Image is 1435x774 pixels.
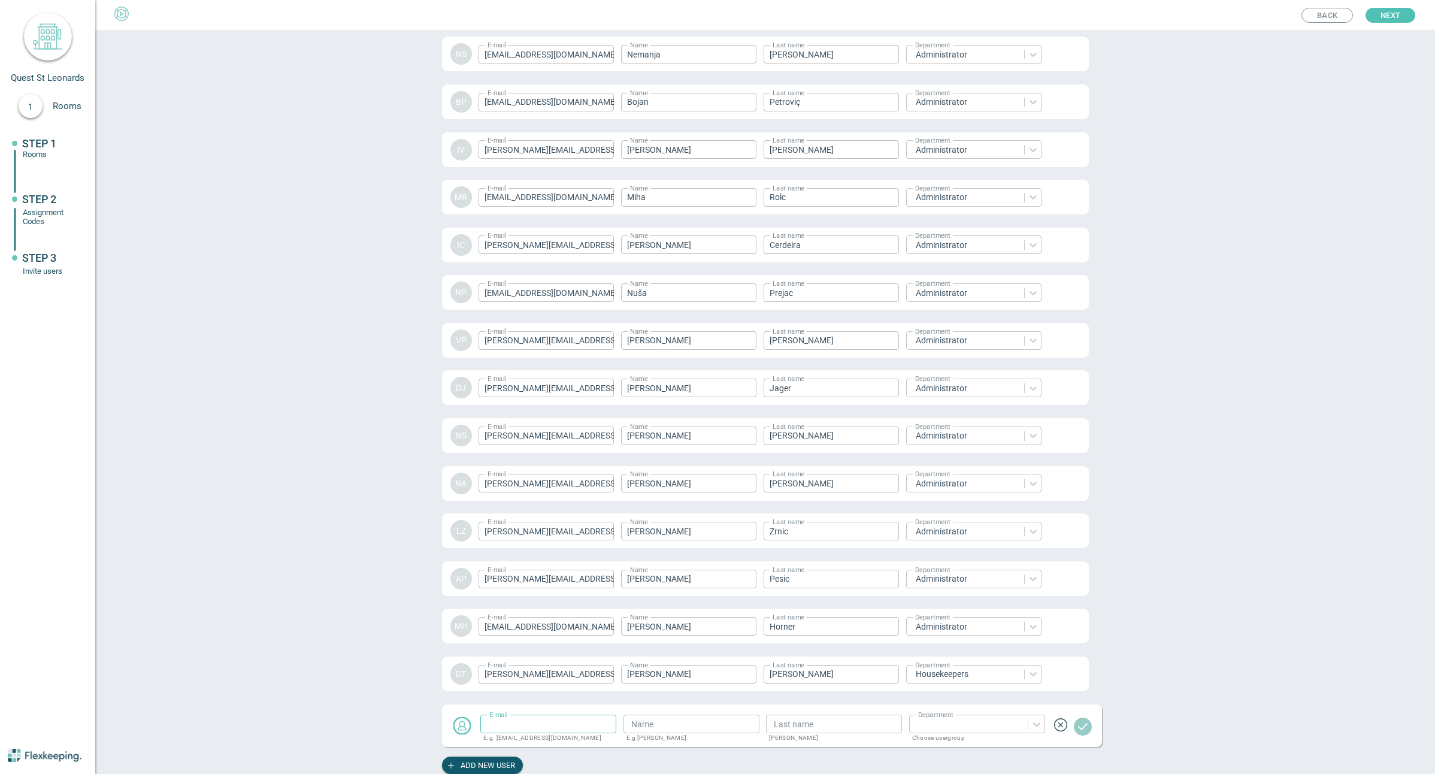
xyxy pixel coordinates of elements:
span: Back [1317,8,1337,22]
div: MR [450,186,472,208]
span: STEP 1 [22,137,56,150]
div: Rooms [23,150,77,159]
p: [PERSON_NAME] [769,735,894,741]
div: 1 [19,94,43,118]
div: NA [450,473,472,494]
span: Add new user [461,757,515,774]
div: NS [450,43,472,65]
div: NP [450,282,472,303]
div: NS [450,425,472,446]
p: E.g. [EMAIL_ADDRESS][DOMAIN_NAME] [483,735,608,741]
div: DT [450,663,472,685]
div: BP [450,91,472,113]
div: Assignment Codes [23,208,77,226]
p: E.g [PERSON_NAME] [626,735,751,741]
span: Quest St Leonards [11,72,84,83]
button: Add new user [442,757,523,774]
div: AP [450,568,472,589]
div: Invite users [23,267,77,276]
div: LZ [450,520,472,542]
div: VP [450,329,472,351]
div: DJ [450,377,472,398]
span: Rooms [53,101,95,111]
span: STEP 3 [22,252,56,264]
button: Back [1301,8,1353,23]
div: IV [450,139,472,161]
button: Next [1366,8,1415,23]
div: MH [450,615,472,637]
span: Next [1380,8,1400,23]
span: STEP 2 [22,193,56,205]
p: Choose usergroup [912,735,1037,741]
div: IC [450,234,472,256]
